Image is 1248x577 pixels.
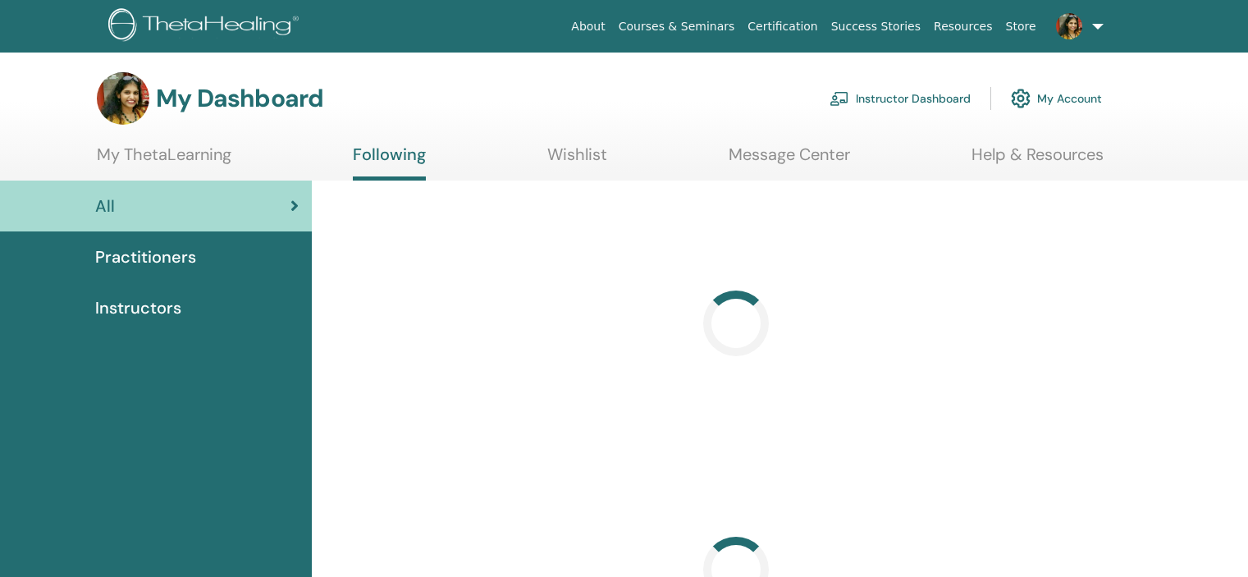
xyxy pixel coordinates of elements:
[547,144,607,176] a: Wishlist
[1011,80,1102,117] a: My Account
[741,11,824,42] a: Certification
[97,72,149,125] img: default.jpg
[1011,85,1031,112] img: cog.svg
[927,11,999,42] a: Resources
[565,11,611,42] a: About
[971,144,1104,176] a: Help & Resources
[999,11,1043,42] a: Store
[156,84,323,113] h3: My Dashboard
[95,194,115,218] span: All
[95,245,196,269] span: Practitioners
[830,91,849,106] img: chalkboard-teacher.svg
[825,11,927,42] a: Success Stories
[1056,13,1082,39] img: default.jpg
[97,144,231,176] a: My ThetaLearning
[830,80,971,117] a: Instructor Dashboard
[612,11,742,42] a: Courses & Seminars
[729,144,850,176] a: Message Center
[95,295,181,320] span: Instructors
[108,8,304,45] img: logo.png
[353,144,426,181] a: Following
